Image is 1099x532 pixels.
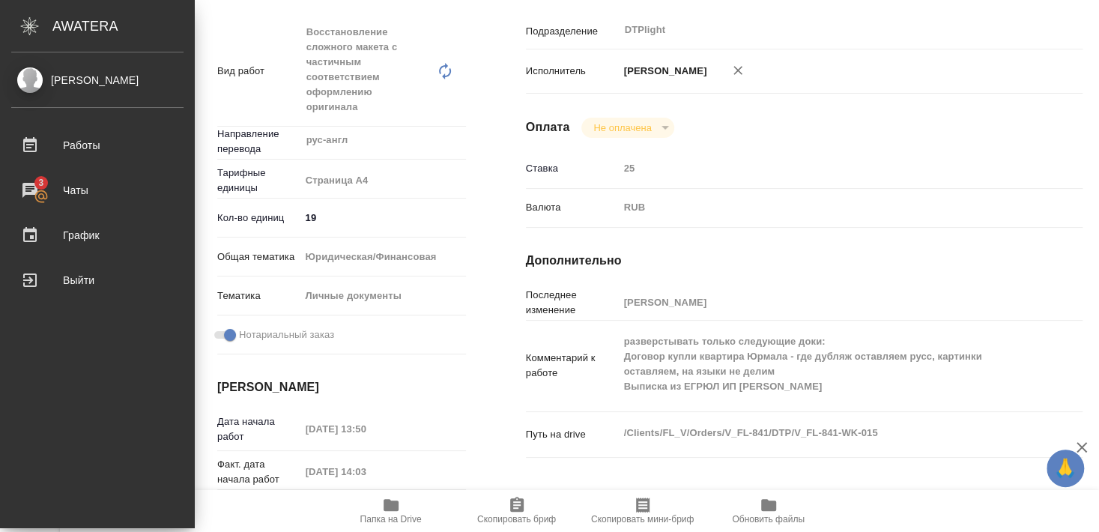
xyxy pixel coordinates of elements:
[29,175,52,190] span: 3
[217,457,300,487] p: Факт. дата начала работ
[732,514,805,525] span: Обновить файлы
[721,54,754,87] button: Удалить исполнителя
[11,224,184,247] div: График
[619,420,1036,446] textarea: /Clients/FL_V/Orders/V_FL-841/DTP/V_FL-841-WK-015
[619,291,1036,313] input: Пустое поле
[217,211,300,226] p: Кол-во единиц
[4,217,191,254] a: График
[328,490,454,532] button: Папка на Drive
[11,179,184,202] div: Чаты
[360,514,422,525] span: Папка на Drive
[4,172,191,209] a: 3Чаты
[1053,453,1078,484] span: 🙏
[526,427,619,442] p: Путь на drive
[4,262,191,299] a: Выйти
[526,118,570,136] h4: Оплата
[526,24,619,39] p: Подразделение
[619,329,1036,400] textarea: разверстывать только следующие доки: Договор купли квартира Юрмала - где дубляж оставляем русс, к...
[217,414,300,444] p: Дата начала работ
[217,64,300,79] p: Вид работ
[580,490,706,532] button: Скопировать мини-бриф
[619,157,1036,179] input: Пустое поле
[217,288,300,303] p: Тематика
[526,64,619,79] p: Исполнитель
[1047,450,1084,487] button: 🙏
[619,195,1036,220] div: RUB
[526,351,619,381] p: Комментарий к работе
[706,490,832,532] button: Обновить файлы
[619,64,707,79] p: [PERSON_NAME]
[11,134,184,157] div: Работы
[526,161,619,176] p: Ставка
[300,418,432,440] input: Пустое поле
[239,327,334,342] span: Нотариальный заказ
[581,118,673,138] div: Не оплачена
[477,514,556,525] span: Скопировать бриф
[300,283,466,309] div: Личные документы
[52,11,195,41] div: AWATERA
[217,127,300,157] p: Направление перевода
[300,207,466,229] input: ✎ Введи что-нибудь
[300,461,432,483] input: Пустое поле
[217,166,300,196] p: Тарифные единицы
[526,200,619,215] p: Валюта
[454,490,580,532] button: Скопировать бриф
[300,168,466,193] div: Страница А4
[589,121,656,134] button: Не оплачена
[300,244,466,270] div: Юридическая/Финансовая
[11,72,184,88] div: [PERSON_NAME]
[591,514,694,525] span: Скопировать мини-бриф
[526,288,619,318] p: Последнее изменение
[217,378,466,396] h4: [PERSON_NAME]
[217,250,300,265] p: Общая тематика
[11,269,184,291] div: Выйти
[526,252,1083,270] h4: Дополнительно
[4,127,191,164] a: Работы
